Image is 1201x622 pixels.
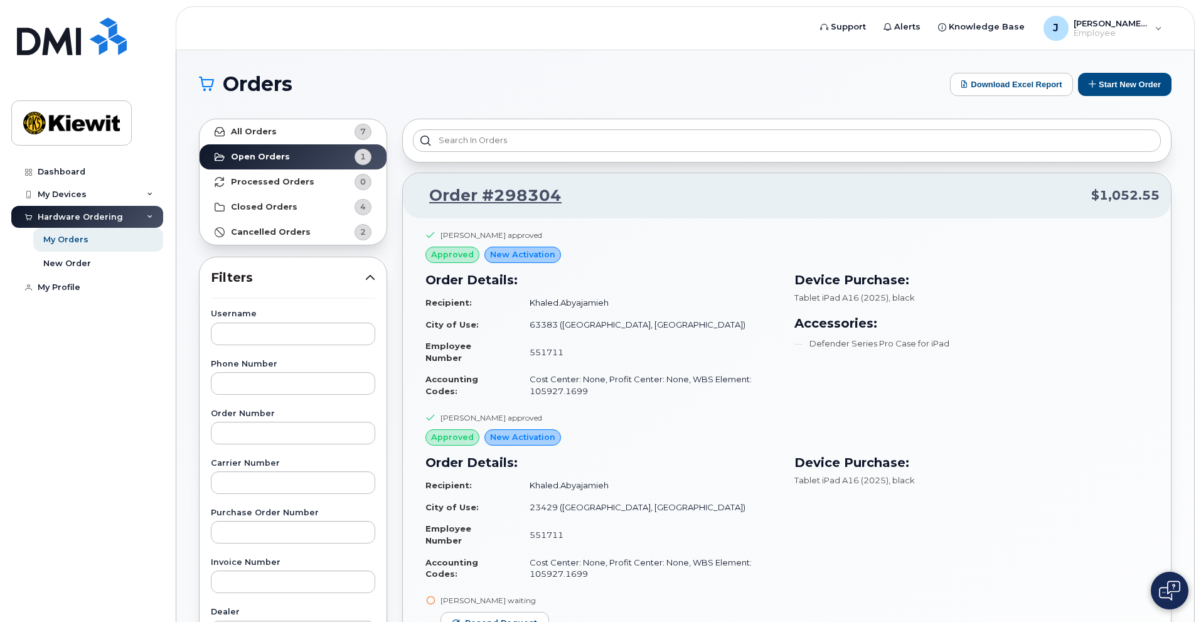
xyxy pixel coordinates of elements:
td: 63383 ([GEOGRAPHIC_DATA], [GEOGRAPHIC_DATA]) [518,314,779,336]
td: 551711 [518,518,779,551]
span: Filters [211,269,365,287]
button: Download Excel Report [950,73,1073,96]
button: Start New Order [1078,73,1172,96]
td: Khaled.Abyajamieh [518,292,779,314]
label: Purchase Order Number [211,509,375,517]
span: approved [431,431,474,443]
a: Order #298304 [414,185,562,207]
span: approved [431,249,474,260]
strong: Accounting Codes: [425,374,478,396]
li: Defender Series Pro Case for iPad [794,338,1148,350]
span: 0 [360,176,366,188]
span: $1,052.55 [1091,186,1160,205]
span: , black [889,475,915,485]
div: [PERSON_NAME] approved [440,412,542,423]
strong: Employee Number [425,341,471,363]
strong: City of Use: [425,502,479,512]
a: Processed Orders0 [200,169,387,195]
strong: Recipient: [425,298,472,308]
div: [PERSON_NAME] approved [440,230,542,240]
strong: Closed Orders [231,202,297,212]
span: New Activation [490,249,555,260]
strong: Cancelled Orders [231,227,311,237]
span: , black [889,292,915,303]
h3: Device Purchase: [794,271,1148,289]
strong: Accounting Codes: [425,557,478,579]
td: 551711 [518,335,779,368]
label: Order Number [211,410,375,418]
a: Closed Orders4 [200,195,387,220]
label: Dealer [211,608,375,616]
td: 23429 ([GEOGRAPHIC_DATA], [GEOGRAPHIC_DATA]) [518,496,779,518]
strong: Open Orders [231,152,290,162]
span: Tablet iPad A16 (2025) [794,475,889,485]
strong: Processed Orders [231,177,314,187]
span: 4 [360,201,366,213]
label: Phone Number [211,360,375,368]
img: Open chat [1159,581,1180,601]
td: Cost Center: None, Profit Center: None, WBS Element: 105927.1699 [518,368,779,402]
span: New Activation [490,431,555,443]
h3: Accessories: [794,314,1148,333]
span: 2 [360,226,366,238]
input: Search in orders [413,129,1161,152]
div: [PERSON_NAME] waiting [440,595,549,606]
h3: Order Details: [425,271,779,289]
strong: City of Use: [425,319,479,330]
td: Khaled.Abyajamieh [518,475,779,496]
strong: Recipient: [425,480,472,490]
span: 7 [360,126,366,137]
span: Orders [223,75,292,94]
td: Cost Center: None, Profit Center: None, WBS Element: 105927.1699 [518,552,779,585]
label: Invoice Number [211,559,375,567]
span: 1 [360,151,366,163]
label: Username [211,310,375,318]
strong: All Orders [231,127,277,137]
h3: Order Details: [425,453,779,472]
a: Cancelled Orders2 [200,220,387,245]
h3: Device Purchase: [794,453,1148,472]
label: Carrier Number [211,459,375,468]
strong: Employee Number [425,523,471,545]
a: Open Orders1 [200,144,387,169]
span: Tablet iPad A16 (2025) [794,292,889,303]
a: All Orders7 [200,119,387,144]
